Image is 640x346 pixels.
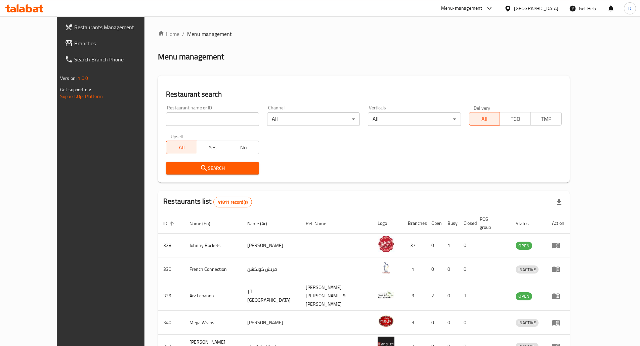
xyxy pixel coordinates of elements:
td: 2 [426,281,442,311]
span: Name (Ar) [247,219,276,228]
button: No [228,141,259,154]
span: All [472,114,498,124]
td: 340 [158,311,184,335]
td: 0 [458,311,474,335]
td: 1 [458,281,474,311]
div: Menu [552,241,564,249]
h2: Restaurants list [163,196,252,207]
td: 1 [442,234,458,257]
nav: breadcrumb [158,30,570,38]
span: TMP [534,114,559,124]
div: Menu-management [441,4,482,12]
input: Search for restaurant name or ID.. [166,112,259,126]
div: Export file [551,194,567,210]
th: Action [547,213,570,234]
th: Branches [402,213,426,234]
span: Restaurants Management [74,23,158,31]
img: Mega Wraps [378,313,394,330]
a: Home [158,30,179,38]
div: OPEN [516,292,532,300]
img: Johnny Rockets [378,236,394,252]
div: All [368,112,461,126]
span: INACTIVE [516,319,539,327]
td: أرز [GEOGRAPHIC_DATA] [242,281,300,311]
span: 41811 record(s) [214,199,252,205]
td: [PERSON_NAME] [242,311,300,335]
span: OPEN [516,292,532,300]
span: D [628,5,631,12]
a: Search Branch Phone [59,51,164,67]
a: Support.OpsPlatform [60,92,103,101]
span: Search [171,164,253,172]
span: 1.0.0 [78,74,88,83]
img: Arz Lebanon [378,286,394,303]
button: TGO [500,112,531,126]
td: 0 [442,257,458,281]
td: Mega Wraps [184,311,242,335]
button: Search [166,162,259,175]
img: French Connection [378,259,394,276]
th: Logo [372,213,402,234]
td: 0 [426,311,442,335]
td: 0 [426,234,442,257]
td: 3 [402,311,426,335]
span: POS group [480,215,502,231]
span: Search Branch Phone [74,55,158,63]
button: All [469,112,500,126]
button: TMP [530,112,562,126]
td: 330 [158,257,184,281]
span: No [231,143,256,152]
td: Arz Lebanon [184,281,242,311]
div: [GEOGRAPHIC_DATA] [514,5,558,12]
button: All [166,141,197,154]
span: TGO [503,114,528,124]
td: 9 [402,281,426,311]
th: Open [426,213,442,234]
th: Busy [442,213,458,234]
td: 328 [158,234,184,257]
span: Status [516,219,538,228]
label: Delivery [474,105,490,110]
td: French Connection [184,257,242,281]
td: 0 [458,257,474,281]
td: [PERSON_NAME],[PERSON_NAME] & [PERSON_NAME] [300,281,373,311]
span: Yes [200,143,225,152]
span: Ref. Name [306,219,335,228]
div: All [267,112,360,126]
a: Branches [59,35,164,51]
span: Version: [60,74,77,83]
td: 339 [158,281,184,311]
label: Upsell [171,134,183,139]
span: Branches [74,39,158,47]
span: OPEN [516,242,532,250]
td: 37 [402,234,426,257]
td: 1 [402,257,426,281]
td: 0 [458,234,474,257]
span: ID [163,219,176,228]
div: Menu [552,292,564,300]
h2: Restaurant search [166,89,562,99]
td: 0 [442,281,458,311]
td: 0 [426,257,442,281]
li: / [182,30,184,38]
span: Get support on: [60,85,91,94]
a: Restaurants Management [59,19,164,35]
span: Menu management [187,30,232,38]
th: Closed [458,213,474,234]
span: Name (En) [189,219,219,228]
td: [PERSON_NAME] [242,234,300,257]
td: Johnny Rockets [184,234,242,257]
td: 0 [442,311,458,335]
div: Menu [552,265,564,273]
div: Menu [552,318,564,327]
span: All [169,143,195,152]
button: Yes [197,141,228,154]
div: Total records count [213,197,252,207]
td: فرنش كونكشن [242,257,300,281]
h2: Menu management [158,51,224,62]
span: INACTIVE [516,266,539,274]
